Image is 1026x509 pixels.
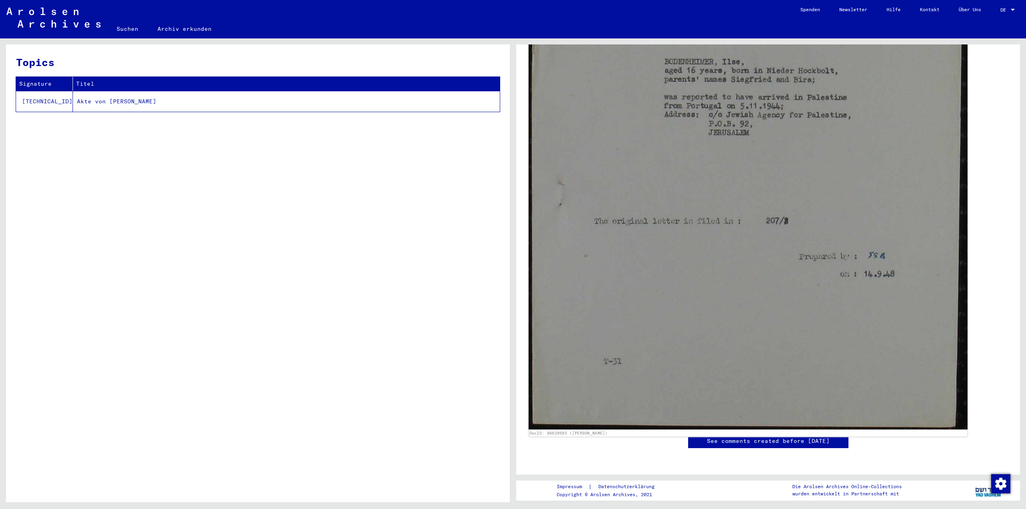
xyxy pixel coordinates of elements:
[529,431,608,436] a: DocID: 86029505 ([PERSON_NAME])
[73,77,500,91] th: Titel
[16,77,73,91] th: Signature
[148,19,221,38] a: Archiv erkunden
[991,474,1010,493] div: Change consent
[73,91,500,112] td: Akte von [PERSON_NAME]
[1000,7,1006,13] mat-select-trigger: DE
[557,491,664,498] p: Copyright © Arolsen Archives, 2021
[792,490,902,497] p: wurden entwickelt in Partnerschaft mit
[557,483,664,491] div: |
[16,91,73,112] td: [TECHNICAL_ID]
[592,483,664,491] a: Datenschutzerklärung
[6,8,101,28] img: Arolsen_neg.svg
[707,437,830,445] a: See comments created before [DATE]
[973,480,1004,500] img: yv_logo.png
[991,474,1010,493] img: Change consent
[107,19,148,38] a: Suchen
[557,483,588,491] a: Impressum
[16,54,499,70] h3: Topics
[792,483,902,490] p: Die Arolsen Archives Online-Collections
